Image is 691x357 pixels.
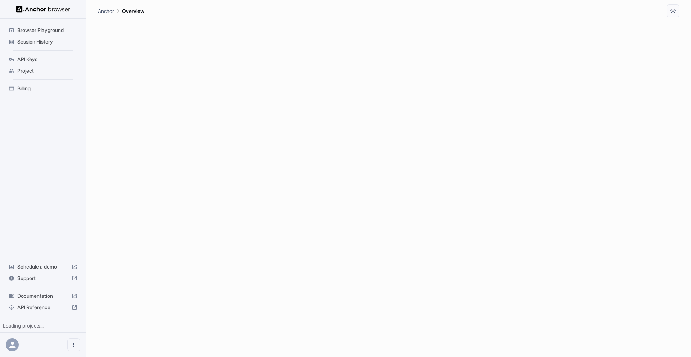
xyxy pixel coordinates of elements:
span: Browser Playground [17,27,77,34]
div: Billing [6,83,80,94]
p: Overview [122,7,144,15]
span: Project [17,67,77,74]
div: Documentation [6,290,80,302]
div: Project [6,65,80,77]
span: Documentation [17,292,69,299]
span: Session History [17,38,77,45]
nav: breadcrumb [98,7,144,15]
span: API Reference [17,304,69,311]
div: Loading projects... [3,322,83,329]
div: Support [6,273,80,284]
div: Browser Playground [6,24,80,36]
span: Support [17,275,69,282]
span: Schedule a demo [17,263,69,270]
div: API Reference [6,302,80,313]
button: Open menu [67,338,80,351]
p: Anchor [98,7,114,15]
span: Billing [17,85,77,92]
span: API Keys [17,56,77,63]
img: Anchor Logo [16,6,70,13]
div: API Keys [6,54,80,65]
div: Schedule a demo [6,261,80,273]
div: Session History [6,36,80,47]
